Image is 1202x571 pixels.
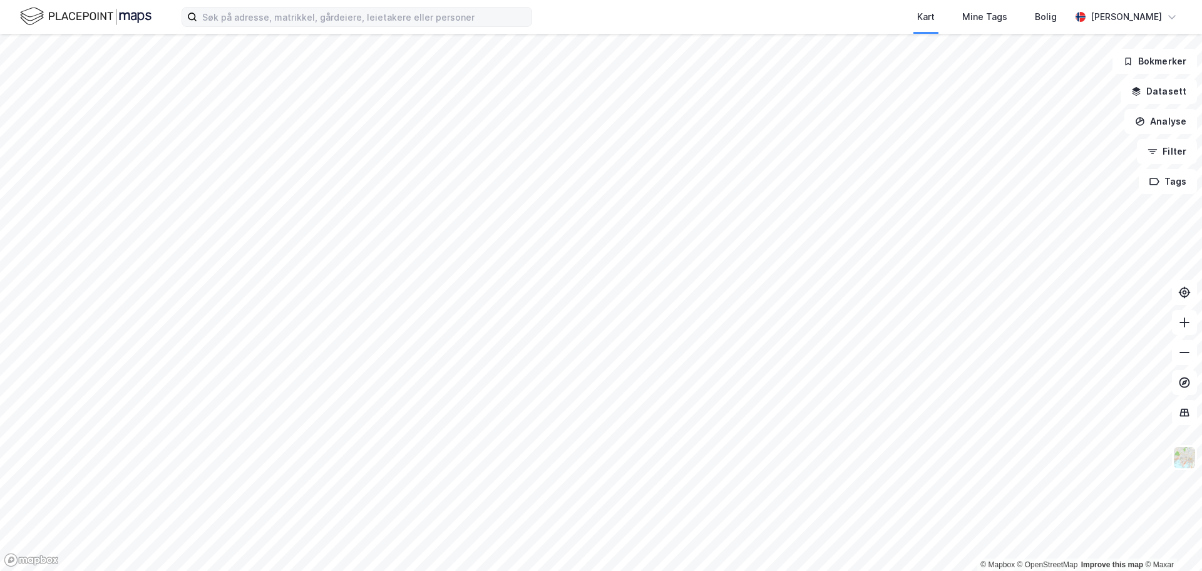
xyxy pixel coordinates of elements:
div: [PERSON_NAME] [1091,9,1162,24]
img: Z [1173,446,1196,470]
button: Filter [1137,139,1197,164]
iframe: Chat Widget [1139,511,1202,571]
button: Datasett [1121,79,1197,104]
input: Søk på adresse, matrikkel, gårdeiere, leietakere eller personer [197,8,532,26]
a: Mapbox [980,560,1015,569]
a: Mapbox homepage [4,553,59,567]
button: Bokmerker [1112,49,1197,74]
div: Bolig [1035,9,1057,24]
div: Mine Tags [962,9,1007,24]
a: OpenStreetMap [1017,560,1078,569]
img: logo.f888ab2527a4732fd821a326f86c7f29.svg [20,6,152,28]
button: Analyse [1124,109,1197,134]
a: Improve this map [1081,560,1143,569]
div: Kontrollprogram for chat [1139,511,1202,571]
div: Kart [917,9,935,24]
button: Tags [1139,169,1197,194]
